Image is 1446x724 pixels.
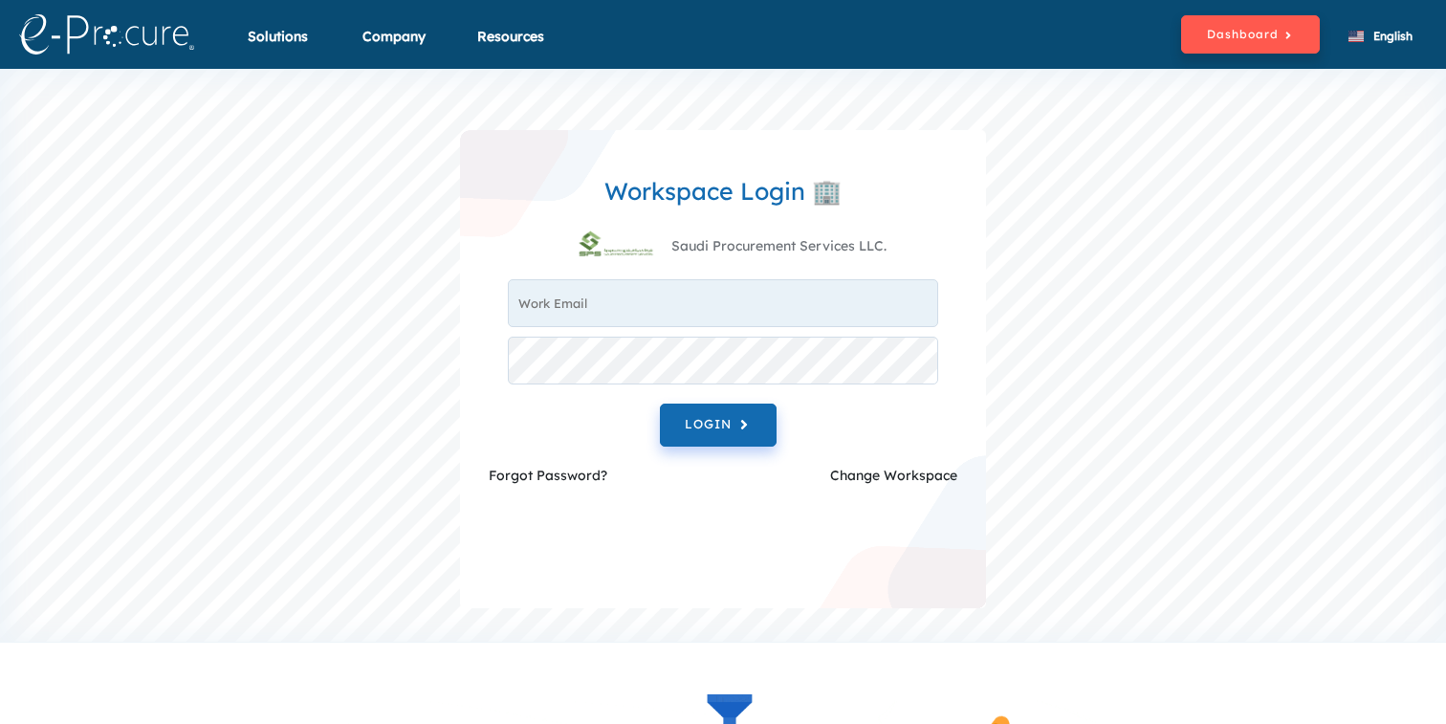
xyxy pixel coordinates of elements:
span: English [1373,29,1413,43]
h3: Workspace Login 🏢 [489,178,957,205]
label: Change Workspace [830,466,957,486]
img: business Logo [573,228,659,266]
div: Resources [477,27,544,70]
div: Saudi Procurement Services LLC. [489,214,957,279]
span: LOGIN [685,414,752,436]
input: Work Email [508,279,938,327]
div: Company [362,27,426,70]
a: Dashboard [1181,25,1339,42]
label: Forgot Password? [489,466,607,486]
a: Forgot Password? [489,467,607,484]
div: Solutions [248,27,308,70]
button: Dashboard [1181,15,1320,54]
button: LOGIN [660,404,777,447]
img: logo [19,14,194,55]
